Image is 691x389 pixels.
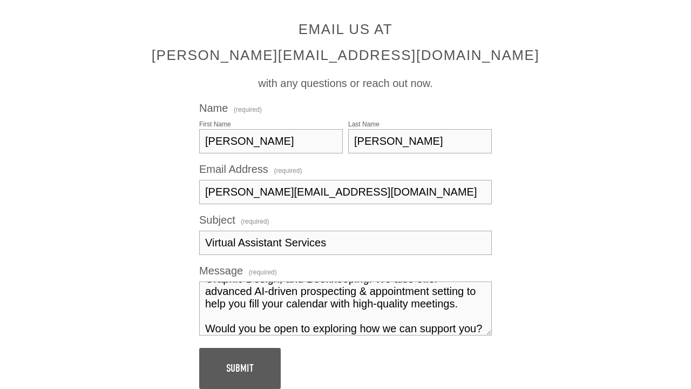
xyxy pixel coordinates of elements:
span: Submit [226,362,254,374]
h2: [PERSON_NAME][EMAIL_ADDRESS][DOMAIN_NAME] [147,48,544,62]
button: SubmitSubmit [199,348,281,389]
textarea: Hi there, I tried emailing you, but it bounced for some reason... so I’m reaching out here instea... [199,281,492,336]
span: (required) [241,214,269,229]
span: Subject [199,214,235,226]
p: with any questions or reach out now. [147,73,544,93]
span: Message [199,265,243,277]
span: Name [199,102,228,115]
span: (required) [274,164,302,178]
span: (required) [234,106,262,113]
h2: Email us at [147,22,544,36]
div: First Name [199,120,231,128]
span: Email Address [199,163,268,176]
div: Last Name [348,120,380,128]
span: (required) [249,265,277,279]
